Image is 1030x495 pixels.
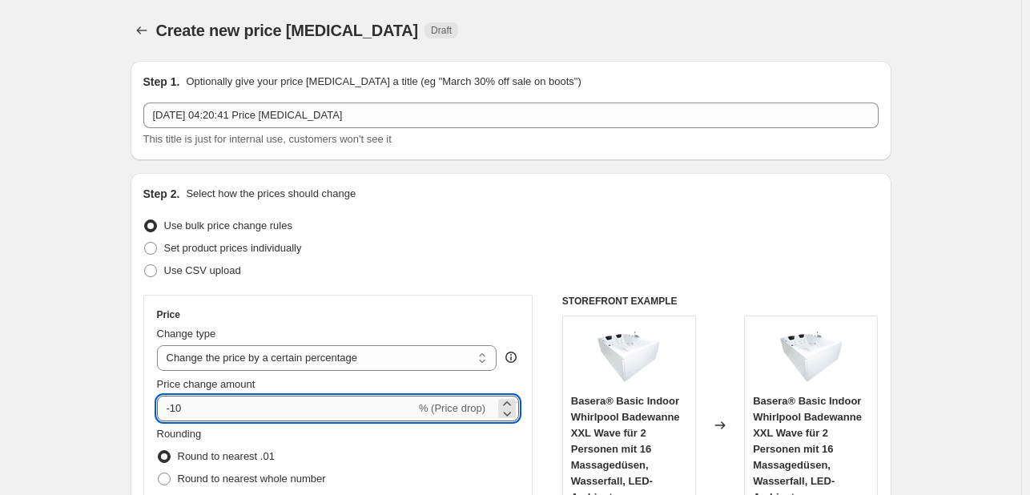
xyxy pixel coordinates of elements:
span: Use CSV upload [164,264,241,276]
p: Optionally give your price [MEDICAL_DATA] a title (eg "March 30% off sale on boots") [186,74,581,90]
div: help [503,349,519,365]
span: % (Price drop) [419,402,485,414]
span: Price change amount [157,378,255,390]
span: Round to nearest .01 [178,450,275,462]
h6: STOREFRONT EXAMPLE [562,295,879,308]
p: Select how the prices should change [186,186,356,202]
h2: Step 2. [143,186,180,202]
span: Rounding [157,428,202,440]
span: Set product prices individually [164,242,302,254]
input: 30% off holiday sale [143,103,879,128]
h2: Step 1. [143,74,180,90]
h3: Price [157,308,180,321]
span: Use bulk price change rules [164,219,292,231]
img: 51b-8qVdI-L_80x.jpg [779,324,843,388]
span: Draft [431,24,452,37]
button: Price change jobs [131,19,153,42]
span: Change type [157,328,216,340]
span: Create new price [MEDICAL_DATA] [156,22,419,39]
span: Round to nearest whole number [178,473,326,485]
input: -15 [157,396,416,421]
img: 51b-8qVdI-L_80x.jpg [597,324,661,388]
span: This title is just for internal use, customers won't see it [143,133,392,145]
